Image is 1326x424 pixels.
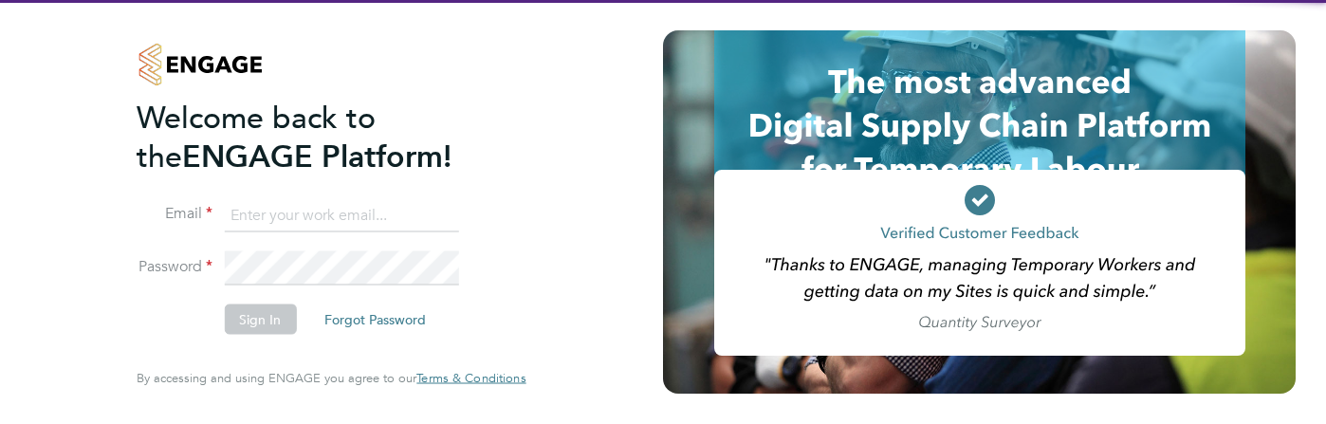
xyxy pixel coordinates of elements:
a: Terms & Conditions [416,371,525,386]
span: Terms & Conditions [416,370,525,386]
span: Welcome back to the [137,99,376,175]
label: Password [137,257,212,277]
button: Sign In [224,304,296,335]
span: By accessing and using ENGAGE you agree to our [137,370,525,386]
input: Enter your work email... [224,198,458,232]
label: Email [137,204,212,224]
button: Forgot Password [309,304,441,335]
h2: ENGAGE Platform! [137,98,506,175]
